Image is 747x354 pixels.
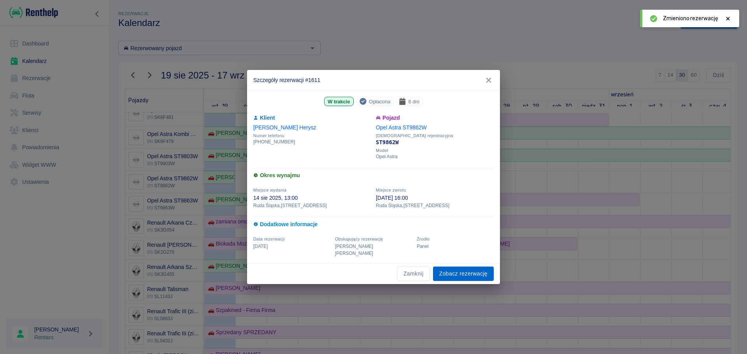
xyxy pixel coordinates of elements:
[366,98,393,106] span: Opłacona
[663,14,718,23] span: Zmieniono rezerwację
[376,202,494,209] p: Ruda Śląska , [STREET_ADDRESS]
[376,124,427,131] a: Opel Astra ST9862W
[247,70,500,90] h2: Szczegóły rezerwacji #1611
[376,114,494,122] h6: Pojazd
[253,114,371,122] h6: Klient
[376,194,494,202] p: [DATE] 16:00
[253,171,494,180] h6: Okres wynajmu
[376,138,494,146] p: ST9862W
[405,98,423,106] span: 6 dni
[433,267,494,281] a: Zobacz rezerwację
[253,220,494,228] h6: Dodatkowe informacje
[253,243,330,250] p: [DATE]
[253,188,287,192] span: Miejsce wydania
[397,267,430,281] button: Zamknij
[335,243,412,257] p: [PERSON_NAME] [PERSON_NAME]
[376,148,494,153] span: Model
[253,124,316,131] a: [PERSON_NAME] Herysz
[253,194,371,202] p: 14 sie 2025, 13:00
[376,133,494,138] span: [DEMOGRAPHIC_DATA] rejestracyjna
[376,153,494,160] p: Opel Astra
[376,188,406,192] span: Miejsce zwrotu
[324,98,353,106] span: W trakcie
[417,243,494,250] p: Panel
[335,237,383,241] span: Obsługujący rezerwację
[253,202,371,209] p: Ruda Śląska , [STREET_ADDRESS]
[253,133,371,138] span: Numer telefonu
[253,138,371,145] p: [PHONE_NUMBER]
[253,237,285,241] span: Data rezerwacji
[417,237,430,241] span: Żrodło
